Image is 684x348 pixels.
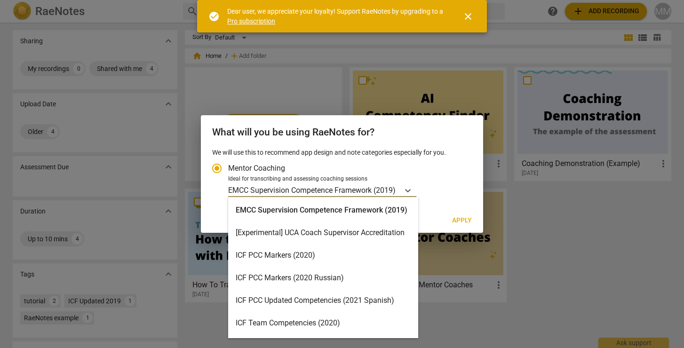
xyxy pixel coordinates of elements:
div: ICF PCC Markers (2020 Russian) [228,267,418,289]
div: [Experimental] UCA Coach Supervisor Accreditation [228,221,418,244]
input: Ideal for transcribing and assessing coaching sessionsEMCC Supervision Competence Framework (2019) [397,186,398,195]
div: ICF PCC Markers (2020) [228,244,418,267]
span: check_circle [208,11,220,22]
div: Ideal for transcribing and assessing coaching sessions [228,175,469,183]
div: EMCC Supervision Competence Framework (2019) [228,199,418,221]
span: Mentor Coaching [228,163,285,174]
h2: What will you be using RaeNotes for? [212,127,472,138]
span: Apply [452,216,472,225]
div: ICF PCC Updated Competencies (2021 Spanish) [228,289,418,312]
p: We will use this to recommend app design and note categories especially for you. [212,148,472,158]
div: Dear user, we appreciate your loyalty! Support RaeNotes by upgrading to a [227,7,445,26]
p: EMCC Supervision Competence Framework (2019) [228,185,396,196]
div: Account type [212,157,472,197]
button: Close [457,5,479,28]
a: Pro subscription [227,17,275,25]
div: ICF Team Competencies (2020) [228,312,418,334]
button: Apply [445,212,479,229]
span: close [462,11,474,22]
